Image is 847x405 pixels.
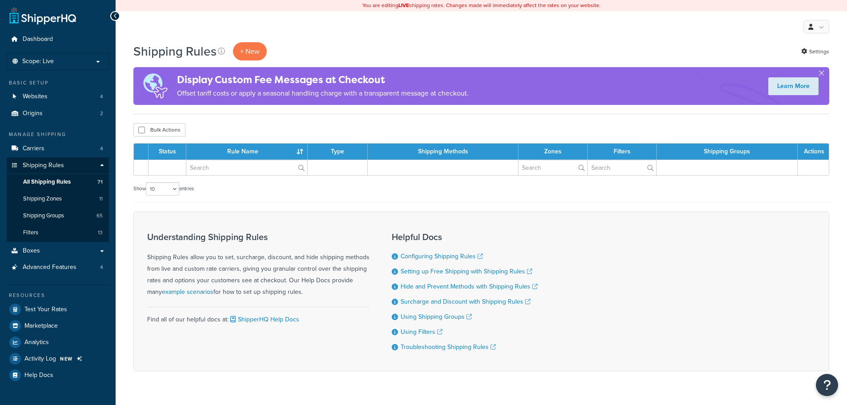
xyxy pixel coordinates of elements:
[23,195,62,203] span: Shipping Zones
[7,225,109,241] a: Filters 13
[147,307,369,325] div: Find all of our helpful docs at:
[7,79,109,87] div: Basic Setup
[7,208,109,224] a: Shipping Groups 65
[7,140,109,157] a: Carriers 4
[7,334,109,350] a: Analytics
[147,232,369,298] div: Shipping Rules allow you to set, surcharge, discount, and hide shipping methods from live and cus...
[146,182,179,196] select: Showentries
[23,93,48,100] span: Websites
[22,58,54,65] span: Scope: Live
[133,43,217,60] h1: Shipping Rules
[7,208,109,224] li: Shipping Groups
[23,145,44,152] span: Carriers
[7,174,109,190] li: All Shipping Rules
[162,287,213,297] a: example scenarios
[9,7,76,24] a: ShipperHQ Home
[100,264,103,271] span: 4
[401,312,472,321] a: Using Shipping Groups
[186,144,308,160] th: Rule Name
[398,1,409,9] b: LIVE
[23,162,64,169] span: Shipping Rules
[24,306,67,313] span: Test Your Rates
[798,144,829,160] th: Actions
[7,225,109,241] li: Filters
[7,301,109,317] a: Test Your Rates
[7,31,109,48] a: Dashboard
[147,232,369,242] h3: Understanding Shipping Rules
[100,145,103,152] span: 4
[7,259,109,276] a: Advanced Features 4
[23,36,53,43] span: Dashboard
[24,372,53,379] span: Help Docs
[401,342,496,352] a: Troubleshooting Shipping Rules
[233,42,267,60] p: + New
[97,178,103,186] span: 71
[7,105,109,122] a: Origins 2
[7,367,109,383] a: Help Docs
[177,87,469,100] p: Offset tariff costs or apply a seasonal handling charge with a transparent message at checkout.
[177,72,469,87] h4: Display Custom Fee Messages at Checkout
[133,182,194,196] label: Show entries
[768,77,819,95] a: Learn More
[186,160,307,175] input: Search
[23,212,64,220] span: Shipping Groups
[401,252,483,261] a: Configuring Shipping Rules
[7,105,109,122] li: Origins
[7,191,109,207] li: Shipping Zones
[23,178,71,186] span: All Shipping Rules
[401,282,538,291] a: Hide and Prevent Methods with Shipping Rules
[24,339,49,346] span: Analytics
[7,292,109,299] div: Resources
[24,355,56,363] span: Activity Log
[392,232,538,242] h3: Helpful Docs
[229,315,299,324] a: ShipperHQ Help Docs
[24,322,58,330] span: Marketplace
[308,144,368,160] th: Type
[7,351,109,367] li: Activity Log
[401,297,530,306] a: Surcharge and Discount with Shipping Rules
[816,374,838,396] button: Open Resource Center
[518,160,587,175] input: Search
[7,88,109,105] a: Websites 4
[7,157,109,174] a: Shipping Rules
[401,327,442,337] a: Using Filters
[7,131,109,138] div: Manage Shipping
[60,355,73,362] span: NEW
[7,157,109,242] li: Shipping Rules
[7,243,109,259] a: Boxes
[100,110,103,117] span: 2
[801,45,829,58] a: Settings
[7,88,109,105] li: Websites
[96,212,103,220] span: 65
[149,144,186,160] th: Status
[23,229,38,237] span: Filters
[99,195,103,203] span: 11
[518,144,588,160] th: Zones
[100,93,103,100] span: 4
[23,110,43,117] span: Origins
[23,264,76,271] span: Advanced Features
[7,259,109,276] li: Advanced Features
[657,144,798,160] th: Shipping Groups
[23,247,40,255] span: Boxes
[588,160,656,175] input: Search
[133,123,185,136] button: Bulk Actions
[588,144,657,160] th: Filters
[98,229,103,237] span: 13
[7,140,109,157] li: Carriers
[7,351,109,367] a: Activity Log NEW
[7,174,109,190] a: All Shipping Rules 71
[368,144,518,160] th: Shipping Methods
[133,67,177,105] img: duties-banner-06bc72dcb5fe05cb3f9472aba00be2ae8eb53ab6f0d8bb03d382ba314ac3c341.png
[7,318,109,334] a: Marketplace
[401,267,532,276] a: Setting up Free Shipping with Shipping Rules
[7,191,109,207] a: Shipping Zones 11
